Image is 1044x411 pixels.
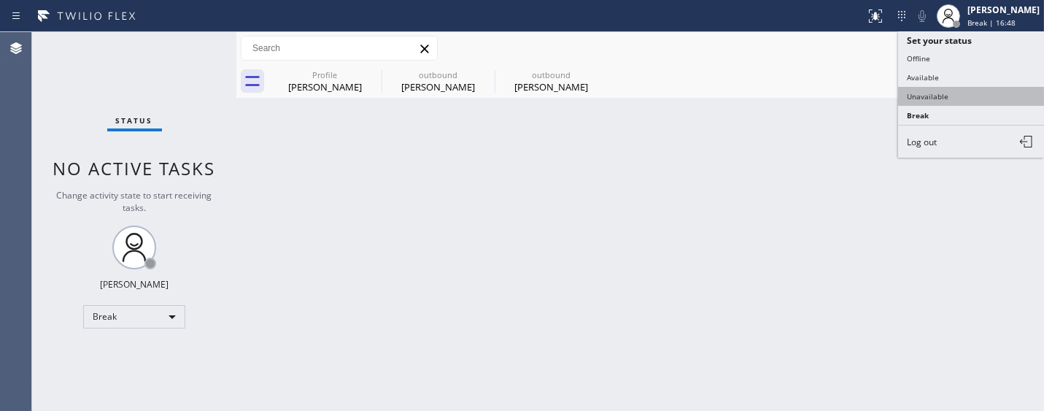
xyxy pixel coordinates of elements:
div: Break [83,305,185,329]
div: [PERSON_NAME] [100,278,169,291]
span: No active tasks [53,156,216,180]
div: Profile [270,69,380,80]
div: Omeed Navabi [383,65,493,98]
input: Search [241,37,437,60]
span: Status [116,115,153,126]
div: outbound [383,69,493,80]
div: PAUL MCCOLLOCH [270,65,380,98]
div: [PERSON_NAME] [383,80,493,93]
div: outbound [496,69,606,80]
div: [PERSON_NAME] [270,80,380,93]
div: [PERSON_NAME] [496,80,606,93]
span: Change activity state to start receiving tasks. [57,189,212,214]
span: Break | 16:48 [967,18,1016,28]
div: Omeed Navabi [496,65,606,98]
button: Mute [912,6,932,26]
div: [PERSON_NAME] [967,4,1040,16]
